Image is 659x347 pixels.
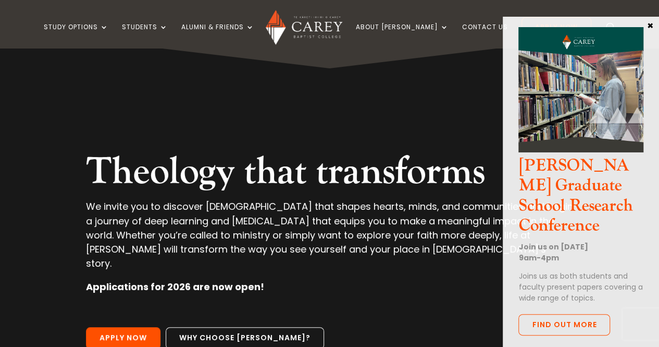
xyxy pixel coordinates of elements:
[44,23,108,48] a: Study Options
[462,23,508,48] a: Contact Us
[356,23,449,48] a: About [PERSON_NAME]
[518,314,610,336] a: Find out more
[518,271,643,304] p: Joins us as both students and faculty present papers covering a wide range of topics.
[86,199,573,280] p: We invite you to discover [DEMOGRAPHIC_DATA] that shapes hearts, minds, and communities and begin...
[86,280,264,293] strong: Applications for 2026 are now open!
[122,23,168,48] a: Students
[181,23,254,48] a: Alumni & Friends
[518,253,558,263] strong: 9am-4pm
[645,20,655,30] button: Close
[518,143,643,155] a: CGS Research Conference
[518,242,588,252] strong: Join us on [DATE]
[518,156,643,242] h3: [PERSON_NAME] Graduate School Research Conference
[266,10,342,45] img: Carey Baptist College
[86,149,573,199] h2: Theology that transforms
[518,27,643,152] img: CGS Research Conference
